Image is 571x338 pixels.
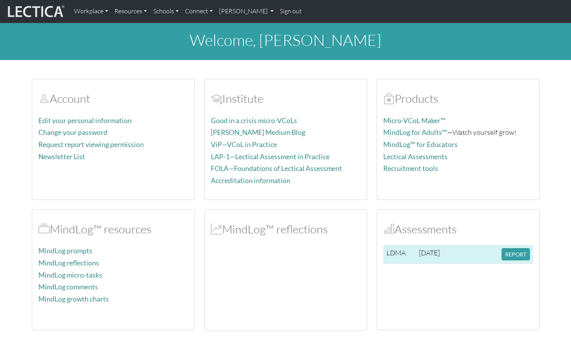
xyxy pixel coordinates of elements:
[38,128,107,136] a: Change your password
[216,3,277,20] a: [PERSON_NAME]
[38,91,50,105] span: Account
[383,222,395,236] span: Assessments
[38,259,99,267] a: MindLog reflections
[150,3,182,20] a: Schools
[502,248,530,260] button: REPORT
[383,92,533,105] h2: Products
[38,271,102,279] a: MindLog micro-tasks
[111,3,150,20] a: Resources
[211,92,361,105] h2: Institute
[182,3,216,20] a: Connect
[211,91,222,105] span: Account
[211,153,330,161] a: LAP-1—Lectical Assessment in Practice
[211,164,342,173] a: FOLA—Foundations of Lectical Assessment
[383,116,446,125] a: Micro-VCoL Maker™
[71,3,111,20] a: Workplace
[38,222,50,236] span: MindLog™ resources
[419,248,440,257] span: [DATE]
[383,127,533,138] p: —Watch yourself grow!
[383,91,395,105] span: Products
[211,128,305,136] a: [PERSON_NAME] Medium Blog
[211,116,297,125] a: Good in a crisis micro-VCoLs
[211,176,290,185] a: Accreditation information
[38,222,188,236] h2: MindLog™ resources
[211,222,222,236] span: MindLog
[383,222,533,236] h2: Assessments
[383,128,447,136] a: MindLog for Adults™
[38,295,109,303] a: MindLog growth charts
[6,4,65,19] img: lecticalive
[38,92,188,105] h2: Account
[277,3,305,20] a: Sign out
[38,247,92,255] a: MindLog prompts
[383,164,438,173] a: Recruitment tools
[211,222,361,236] h2: MindLog™ reflections
[383,153,448,161] a: Lectical Assessments
[383,245,416,264] td: LDMA
[383,140,458,149] a: MindLog™ for Educators
[38,283,98,291] a: MindLog comments
[38,140,144,149] a: Request report viewing permission
[38,116,132,125] a: Edit your personal information
[38,153,85,161] a: Newsletter List
[211,140,277,149] a: ViP—VCoL in Practice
